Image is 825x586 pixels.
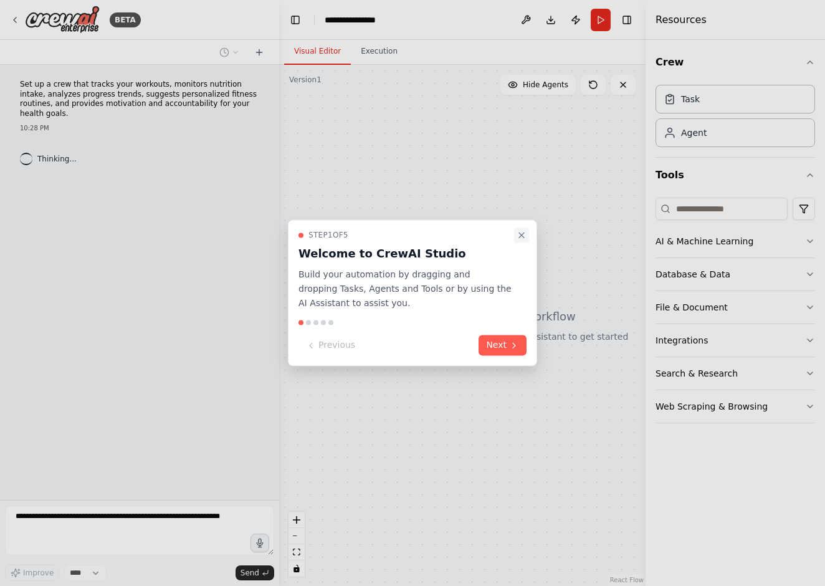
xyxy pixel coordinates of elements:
[298,267,512,310] p: Build your automation by dragging and dropping Tasks, Agents and Tools or by using the AI Assista...
[287,11,304,29] button: Hide left sidebar
[479,335,527,356] button: Next
[514,228,529,243] button: Close walkthrough
[308,230,348,240] span: Step 1 of 5
[298,335,363,356] button: Previous
[298,245,512,262] h3: Welcome to CrewAI Studio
